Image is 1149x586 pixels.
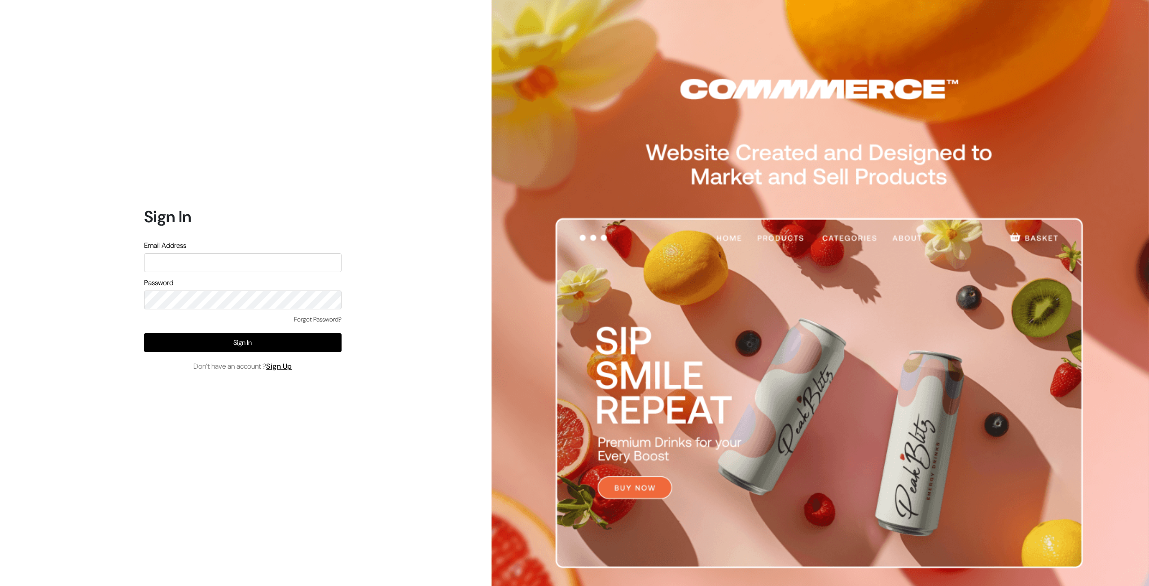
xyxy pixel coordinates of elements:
[144,333,342,352] button: Sign In
[144,240,186,251] label: Email Address
[144,278,173,288] label: Password
[294,315,342,324] a: Forgot Password?
[144,207,342,226] h1: Sign In
[193,361,292,372] span: Don’t have an account ?
[266,361,292,371] a: Sign Up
